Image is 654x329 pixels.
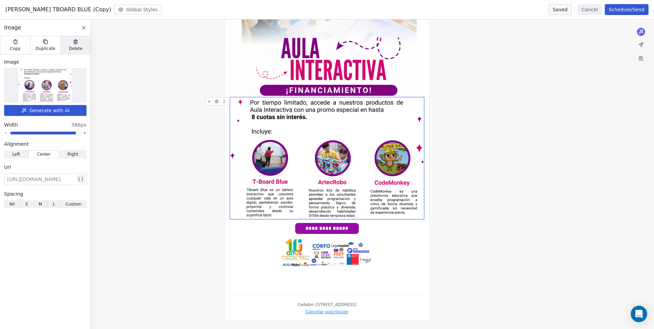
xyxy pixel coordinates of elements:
[53,201,55,207] span: L
[4,164,11,171] span: Url
[69,46,83,51] span: Delete
[71,121,87,128] span: 566px
[5,5,111,14] span: [PERSON_NAME] TBOARD BLUE (Copy)
[631,306,647,322] div: Open Intercom Messenger
[12,151,20,157] span: Left
[9,201,15,207] span: Nil
[25,201,28,207] span: S
[67,151,78,157] span: Right
[18,68,72,102] img: Selected image
[4,58,19,65] span: Image
[605,4,649,15] button: Schedule/Send
[577,4,602,15] button: Cancel
[549,4,572,15] button: Saved
[66,201,81,207] span: Custom
[4,105,87,116] button: Generate with AI
[36,46,55,51] span: Duplicate
[10,46,21,51] span: Copy
[4,121,18,128] span: Width
[39,201,42,207] span: M
[4,190,23,197] span: Spacing
[4,24,21,32] span: Image
[4,141,29,147] span: Alignment
[114,5,162,14] button: Global Styles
